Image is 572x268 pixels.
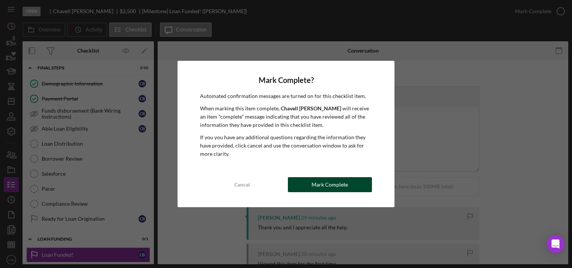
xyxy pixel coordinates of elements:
[288,177,372,192] button: Mark Complete
[200,133,372,158] p: If you you have any additional questions regarding the information they have provided, click canc...
[281,105,341,111] b: Chavell [PERSON_NAME]
[546,235,564,253] div: Open Intercom Messenger
[200,104,372,129] p: When marking this item complete, will receive an item "complete" message indicating that you have...
[234,177,250,192] div: Cancel
[312,177,348,192] div: Mark Complete
[200,92,372,100] p: Automated confirmation messages are turned on for this checklist item.
[200,76,372,84] h4: Mark Complete?
[200,177,284,192] button: Cancel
